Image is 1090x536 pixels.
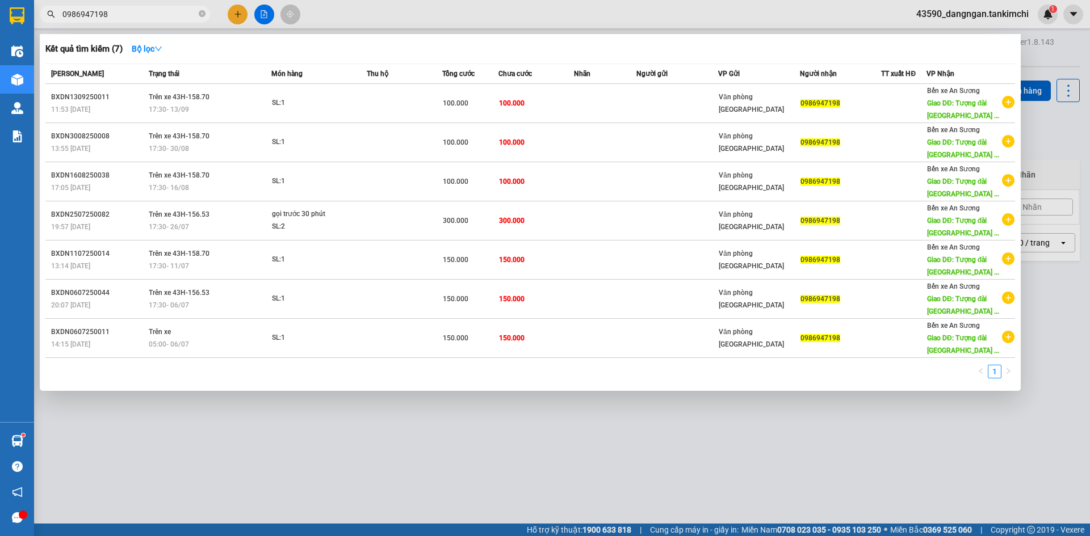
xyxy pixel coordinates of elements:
[499,138,525,146] span: 100.000
[45,43,123,55] h3: Kết quả tìm kiếm ( 7 )
[11,435,23,447] img: warehouse-icon
[800,295,840,303] span: 0986947198
[12,461,23,472] span: question-circle
[149,340,189,348] span: 05:00 - 06/07
[800,138,840,146] span: 0986947198
[499,217,525,225] span: 300.000
[1002,331,1014,343] span: plus-circle
[51,130,145,142] div: BXDN3008250008
[927,165,980,173] span: Bến xe An Sương
[499,178,525,185] span: 100.000
[442,70,475,78] span: Tổng cước
[719,210,784,231] span: Văn phòng [GEOGRAPHIC_DATA]
[149,132,209,140] span: Trên xe 43H-158.70
[718,70,740,78] span: VP Gửi
[443,178,468,185] span: 100.000
[978,368,984,374] span: left
[1001,365,1015,378] button: right
[272,97,357,109] div: SL: 1
[51,340,90,348] span: 14:15 [DATE]
[272,136,357,149] div: SL: 1
[51,301,90,309] span: 20:07 [DATE]
[272,254,357,266] div: SL: 1
[719,132,784,153] span: Văn phòng [GEOGRAPHIC_DATA]
[271,70,303,78] span: Món hàng
[132,44,162,53] strong: Bộ lọc
[272,208,357,221] div: gọi trước 30 phút
[988,365,1001,378] li: 1
[11,102,23,114] img: warehouse-icon
[272,332,357,344] div: SL: 1
[51,91,145,103] div: BXDN1309250011
[1002,213,1014,226] span: plus-circle
[974,365,988,378] button: left
[22,433,25,437] sup: 1
[272,293,357,305] div: SL: 1
[988,365,1001,378] a: 1
[149,301,189,309] span: 17:30 - 06/07
[149,93,209,101] span: Trên xe 43H-158.70
[443,217,468,225] span: 300.000
[719,93,784,113] span: Văn phòng [GEOGRAPHIC_DATA]
[574,70,590,78] span: Nhãn
[12,487,23,497] span: notification
[149,250,209,258] span: Trên xe 43H-158.70
[11,130,23,142] img: solution-icon
[974,365,988,378] li: Previous Page
[51,248,145,260] div: BXDN1107250014
[499,256,525,264] span: 150.000
[1002,292,1014,304] span: plus-circle
[12,512,23,523] span: message
[927,99,999,120] span: Giao DĐ: Tượng đài [GEOGRAPHIC_DATA] ...
[149,105,189,113] span: 17:30 - 13/09
[1002,96,1014,108] span: plus-circle
[719,171,784,192] span: Văn phòng [GEOGRAPHIC_DATA]
[62,8,196,20] input: Tìm tên, số ĐT hoặc mã đơn
[149,289,209,297] span: Trên xe 43H-156.53
[927,322,980,330] span: Bến xe An Sương
[499,295,525,303] span: 150.000
[51,209,145,221] div: BXDN2507250082
[149,223,189,231] span: 17:30 - 26/07
[149,328,171,336] span: Trên xe
[719,328,784,348] span: Văn phòng [GEOGRAPHIC_DATA]
[927,334,999,354] span: Giao DĐ: Tượng đài [GEOGRAPHIC_DATA] ...
[123,40,171,58] button: Bộ lọcdown
[927,70,954,78] span: VP Nhận
[51,170,145,182] div: BXDN1608250038
[272,221,357,233] div: SL: 2
[498,70,532,78] span: Chưa cước
[149,145,189,153] span: 17:30 - 30/08
[927,87,980,95] span: Bến xe An Sương
[927,256,999,276] span: Giao DĐ: Tượng đài [GEOGRAPHIC_DATA] ...
[51,105,90,113] span: 11:53 [DATE]
[149,171,209,179] span: Trên xe 43H-158.70
[927,204,980,212] span: Bến xe An Sương
[367,70,388,78] span: Thu hộ
[149,262,189,270] span: 17:30 - 11/07
[881,70,916,78] span: TT xuất HĐ
[719,250,784,270] span: Văn phòng [GEOGRAPHIC_DATA]
[443,295,468,303] span: 150.000
[719,289,784,309] span: Văn phòng [GEOGRAPHIC_DATA]
[927,126,980,134] span: Bến xe An Sương
[47,10,55,18] span: search
[1002,174,1014,187] span: plus-circle
[800,99,840,107] span: 0986947198
[51,262,90,270] span: 13:14 [DATE]
[800,217,840,225] span: 0986947198
[51,326,145,338] div: BXDN0607250011
[154,45,162,53] span: down
[149,70,179,78] span: Trạng thái
[800,256,840,264] span: 0986947198
[51,287,145,299] div: BXDN0607250044
[199,9,206,20] span: close-circle
[11,45,23,57] img: warehouse-icon
[1005,368,1012,374] span: right
[800,70,837,78] span: Người nhận
[199,10,206,17] span: close-circle
[1002,135,1014,147] span: plus-circle
[10,7,24,24] img: logo-vxr
[443,99,468,107] span: 100.000
[51,223,90,231] span: 19:57 [DATE]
